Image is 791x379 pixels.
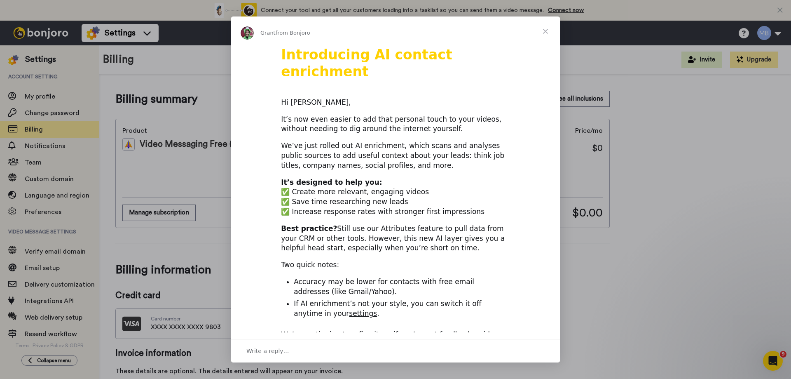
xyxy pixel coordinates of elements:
span: Write a reply… [246,346,289,356]
div: Two quick notes: [281,260,510,270]
div: Hi [PERSON_NAME], [281,98,510,108]
a: settings [349,309,377,318]
b: Introducing AI contact enrichment [281,47,452,80]
span: from Bonjoro [276,30,310,36]
div: We’ve just rolled out AI enrichment, which scans and analyses public sources to add useful contex... [281,141,510,170]
div: We’re continuing to refine it, so if you’ve got feedback or ideas, hit us up. We’d love to hear f... [281,330,510,350]
span: Close [531,16,560,46]
b: Best practice? [281,224,337,233]
div: It’s now even easier to add that personal touch to your videos, without needing to dig around the... [281,115,510,134]
img: Profile image for Grant [241,26,254,40]
b: It’s designed to help you: [281,178,382,186]
div: Open conversation and reply [231,339,560,363]
div: ✅ Create more relevant, engaging videos ✅ Save time researching new leads ✅ Increase response rat... [281,178,510,217]
div: Still use our Attributes feature to pull data from your CRM or other tools. However, this new AI ... [281,224,510,253]
li: Accuracy may be lower for contacts with free email addresses (like Gmail/Yahoo). [294,277,510,297]
span: Grant [260,30,276,36]
li: If AI enrichment’s not your style, you can switch it off anytime in your . [294,299,510,319]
